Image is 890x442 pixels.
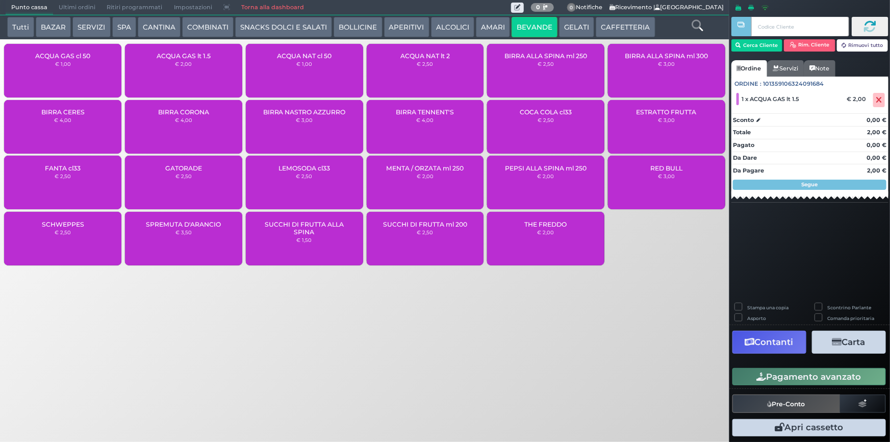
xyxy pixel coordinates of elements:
[867,116,886,124] strong: 0,00 €
[733,129,751,136] strong: Totale
[637,108,697,116] span: ESTRATTO FRUTTA
[55,61,71,67] small: € 1,00
[747,315,766,322] label: Asporto
[504,52,587,60] span: BIRRA ALLA SPINA ml 250
[476,17,510,37] button: AMARI
[867,141,886,149] strong: 0,00 €
[157,52,211,60] span: ACQUA GAS lt 1.5
[55,229,71,235] small: € 2,50
[767,60,804,77] a: Servizi
[386,164,464,172] span: MENTA / ORZATA ml 250
[845,95,871,103] div: € 2,00
[559,17,594,37] button: GELATI
[6,1,53,15] span: Punto cassa
[138,17,181,37] button: CANTINA
[54,117,71,123] small: € 4,00
[101,1,168,15] span: Ritiri programmati
[520,108,572,116] span: COCA COLA cl33
[35,52,90,60] span: ACQUA GAS cl 50
[764,80,824,88] span: 101359106324091684
[334,17,382,37] button: BOLLICINE
[735,80,762,88] span: Ordine :
[747,304,789,311] label: Stampa una copia
[525,220,567,228] span: THE FREDDO
[182,17,234,37] button: COMBINATI
[828,315,875,322] label: Comanda prioritaria
[384,17,429,37] button: APERITIVI
[72,17,110,37] button: SERVIZI
[168,1,218,15] span: Impostazioni
[538,173,554,179] small: € 2,00
[751,17,849,36] input: Codice Cliente
[625,52,708,60] span: BIRRA ALLA SPINA ml 300
[596,17,655,37] button: CAFFETTERIA
[36,17,71,37] button: BAZAR
[512,17,557,37] button: BEVANDE
[112,17,136,37] button: SPA
[175,117,192,123] small: € 4,00
[732,395,841,413] button: Pre-Conto
[731,39,783,52] button: Cerca Cliente
[417,61,433,67] small: € 2,50
[837,39,888,52] button: Rimuovi tutto
[165,164,202,172] span: GATORADE
[417,229,433,235] small: € 2,50
[867,154,886,161] strong: 0,00 €
[400,52,450,60] span: ACQUA NAT lt 2
[658,61,675,67] small: € 3,00
[431,17,474,37] button: ALCOLICI
[41,108,85,116] span: BIRRA CERES
[567,3,576,12] span: 0
[538,61,554,67] small: € 2,50
[538,117,554,123] small: € 2,50
[55,173,71,179] small: € 2,50
[536,4,540,11] b: 0
[658,117,675,123] small: € 3,00
[296,117,313,123] small: € 3,00
[146,220,221,228] span: SPREMUTA D'ARANCIO
[263,108,346,116] span: BIRRA NASTRO AZZURRO
[733,116,754,125] strong: Sconto
[867,167,886,174] strong: 2,00 €
[538,229,554,235] small: € 2,00
[650,164,682,172] span: RED BULL
[867,129,886,136] strong: 2,00 €
[383,220,467,228] span: SUCCHI DI FRUTTA ml 200
[731,60,767,77] a: Ordine
[416,117,434,123] small: € 4,00
[733,141,754,149] strong: Pagato
[732,368,886,385] button: Pagamento avanzato
[802,181,818,188] strong: Segue
[804,60,835,77] a: Note
[158,108,209,116] span: BIRRA CORONA
[236,1,310,15] a: Torna alla dashboard
[658,173,675,179] small: € 3,00
[296,61,312,67] small: € 1,00
[732,331,806,354] button: Contanti
[175,173,192,179] small: € 2,50
[417,173,434,179] small: € 2,00
[45,164,81,172] span: FANTA cl33
[175,229,192,235] small: € 3,50
[42,220,84,228] span: SCHWEPPES
[784,39,835,52] button: Rim. Cliente
[296,173,313,179] small: € 2,50
[396,108,454,116] span: BIRRA TENNENT'S
[297,237,312,243] small: € 1,50
[277,52,332,60] span: ACQUA NAT cl 50
[7,17,34,37] button: Tutti
[733,154,757,161] strong: Da Dare
[828,304,872,311] label: Scontrino Parlante
[742,95,800,103] span: 1 x ACQUA GAS lt 1.5
[53,1,101,15] span: Ultimi ordini
[235,17,332,37] button: SNACKS DOLCI E SALATI
[733,167,764,174] strong: Da Pagare
[255,220,354,236] span: SUCCHI DI FRUTTA ALLA SPINA
[812,331,886,354] button: Carta
[732,419,886,436] button: Apri cassetto
[505,164,587,172] span: PEPSI ALLA SPINA ml 250
[278,164,330,172] span: LEMOSODA cl33
[175,61,192,67] small: € 2,00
